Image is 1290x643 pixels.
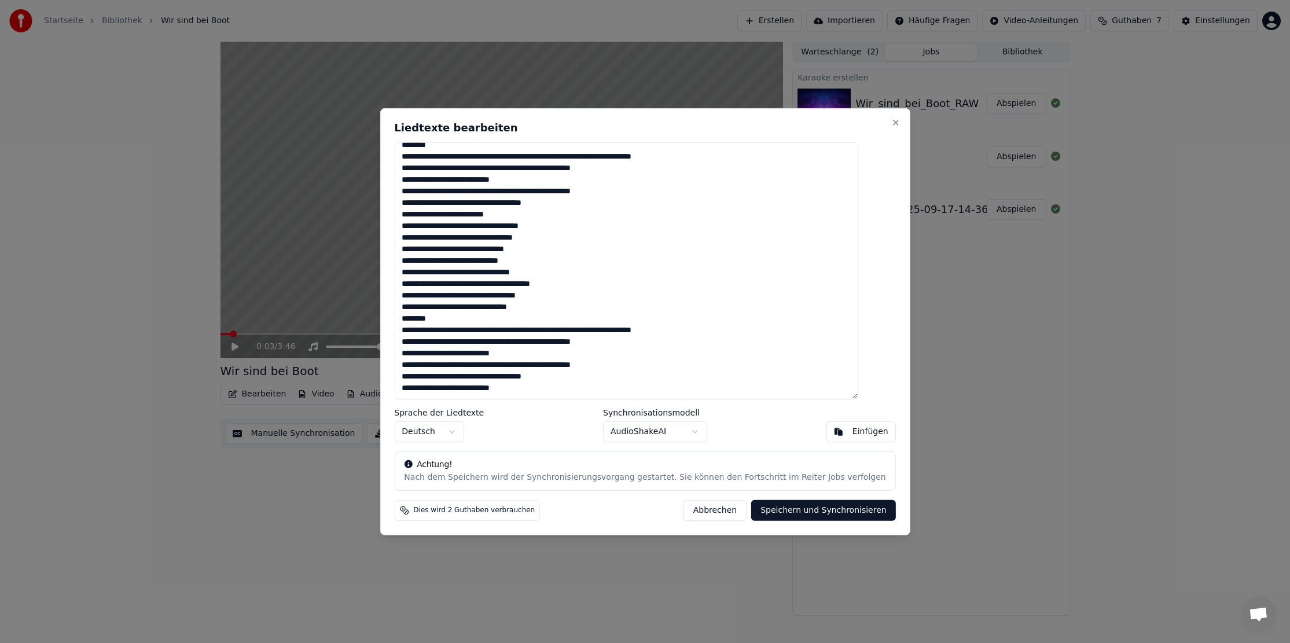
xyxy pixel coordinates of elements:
h2: Liedtexte bearbeiten [394,122,895,133]
button: Speichern und Synchronisieren [751,500,896,521]
button: Abbrechen [683,500,747,521]
div: Einfügen [852,426,888,438]
div: Achtung! [404,459,885,471]
div: Nach dem Speichern wird der Synchronisierungsvorgang gestartet. Sie können den Fortschritt im Rei... [404,472,885,483]
span: Dies wird 2 Guthaben verbrauchen [413,506,535,515]
label: Synchronisationsmodell [603,409,707,417]
label: Sprache der Liedtexte [394,409,484,417]
button: Einfügen [826,421,896,442]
